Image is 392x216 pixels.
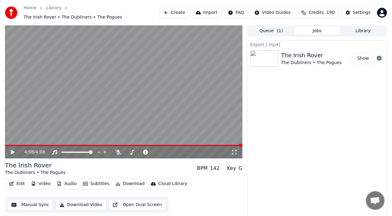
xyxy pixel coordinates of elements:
a: Library [46,5,61,11]
div: Key [227,165,236,172]
nav: breadcrumb [24,5,159,20]
button: Import [192,7,222,18]
button: Edit [7,179,27,188]
div: / [24,149,39,155]
span: 4:08 [35,149,45,155]
div: 142 [210,165,220,172]
button: Library [340,26,386,35]
button: Manual Sync [7,199,53,210]
button: Create [159,7,189,18]
div: The Dubliners • The Pogues [5,170,65,176]
span: 190 [327,10,335,16]
span: Credits [309,10,324,16]
a: Open chat [366,191,385,210]
button: Download Video [56,199,106,210]
span: The Irish Rover • The Dubliners • The Pogues [24,14,122,20]
div: Settings [353,10,371,16]
span: 4:08 [24,149,34,155]
button: FAQ [224,7,248,18]
button: Download [113,179,147,188]
a: Home [24,5,36,11]
div: The Irish Rover [281,51,342,60]
div: The Irish Rover [5,161,65,170]
button: Video Guides [250,7,295,18]
button: Audio [54,179,79,188]
button: Show [352,53,374,64]
button: Subtitles [80,179,112,188]
img: youka [5,6,17,19]
div: Cloud Library [158,181,187,187]
span: ( 1 ) [277,28,283,34]
div: The Dubliners • The Pogues [281,60,342,66]
div: BPM [197,165,208,172]
button: Queue [248,26,294,35]
button: Open Dual Screen [109,199,166,210]
div: Export [.mp4] [248,41,387,48]
button: Video [29,179,53,188]
button: Settings [341,7,375,18]
button: Credits190 [297,7,339,18]
div: G [239,165,242,172]
button: Jobs [294,26,340,35]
